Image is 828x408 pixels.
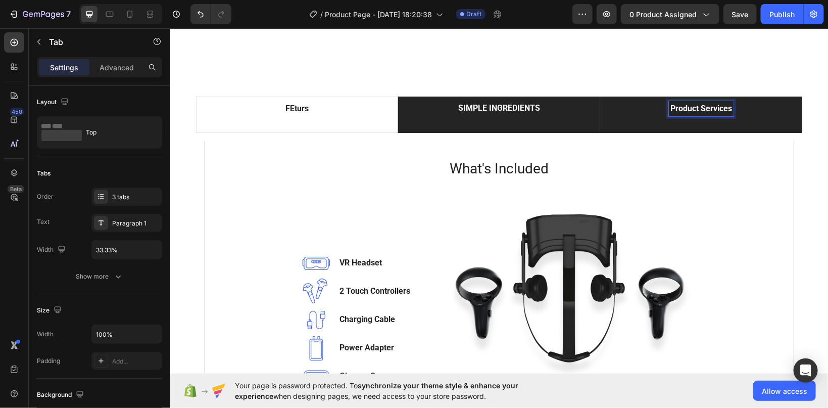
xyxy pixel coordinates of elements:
p: Settings [50,62,78,73]
input: Auto [92,325,162,343]
div: Show more [76,271,123,282]
p: VR Headset [169,229,212,241]
span: / [320,9,323,20]
div: Publish [769,9,795,20]
p: 7 [66,8,71,20]
div: Background [37,388,86,402]
span: synchronize your theme style & enhance your experience [235,381,518,400]
div: Open Intercom Messenger [794,358,818,383]
div: 3 tabs [112,193,160,202]
div: Width [37,243,68,257]
span: Draft [466,10,481,19]
p: What's Included [52,130,606,151]
button: Show more [37,267,162,286]
div: 450 [10,108,24,116]
button: Publish [761,4,803,24]
span: Your page is password protected. To when designing pages, we need access to your store password. [235,380,558,401]
div: Rich Text Editor. Editing area: main [286,72,371,100]
span: Allow access [762,386,807,396]
span: Product Page - [DATE] 18:20:38 [325,9,432,20]
div: Text [37,217,50,226]
p: Charging Cable [169,286,225,298]
div: Padding [37,356,60,366]
div: Rich Text Editor. Editing area: main [499,73,563,88]
div: Undo/Redo [190,4,231,24]
button: 7 [4,4,75,24]
button: Save [723,4,757,24]
button: Allow access [753,381,816,401]
p: Advanced [100,62,134,73]
div: Top [86,121,148,144]
p: SIMPLE INGREDIENTS [288,74,370,98]
div: Paragraph 1 [112,219,160,228]
div: Layout [37,96,71,109]
button: 0 product assigned [621,4,719,24]
div: Size [37,304,64,318]
iframe: Design area [170,28,828,374]
div: Order [37,192,54,201]
input: Auto [92,241,162,259]
div: Width [37,330,54,339]
span: 0 product assigned [629,9,697,20]
div: Add... [112,357,160,366]
div: Tabs [37,169,51,178]
p: Power Adapter [169,314,224,326]
span: Save [732,10,749,19]
p: 2 Touch Controllers [169,257,240,269]
p: Product Services [500,74,562,86]
p: Tab [49,36,135,48]
div: Beta [8,185,24,193]
p: Glasses Spacer [169,342,226,354]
